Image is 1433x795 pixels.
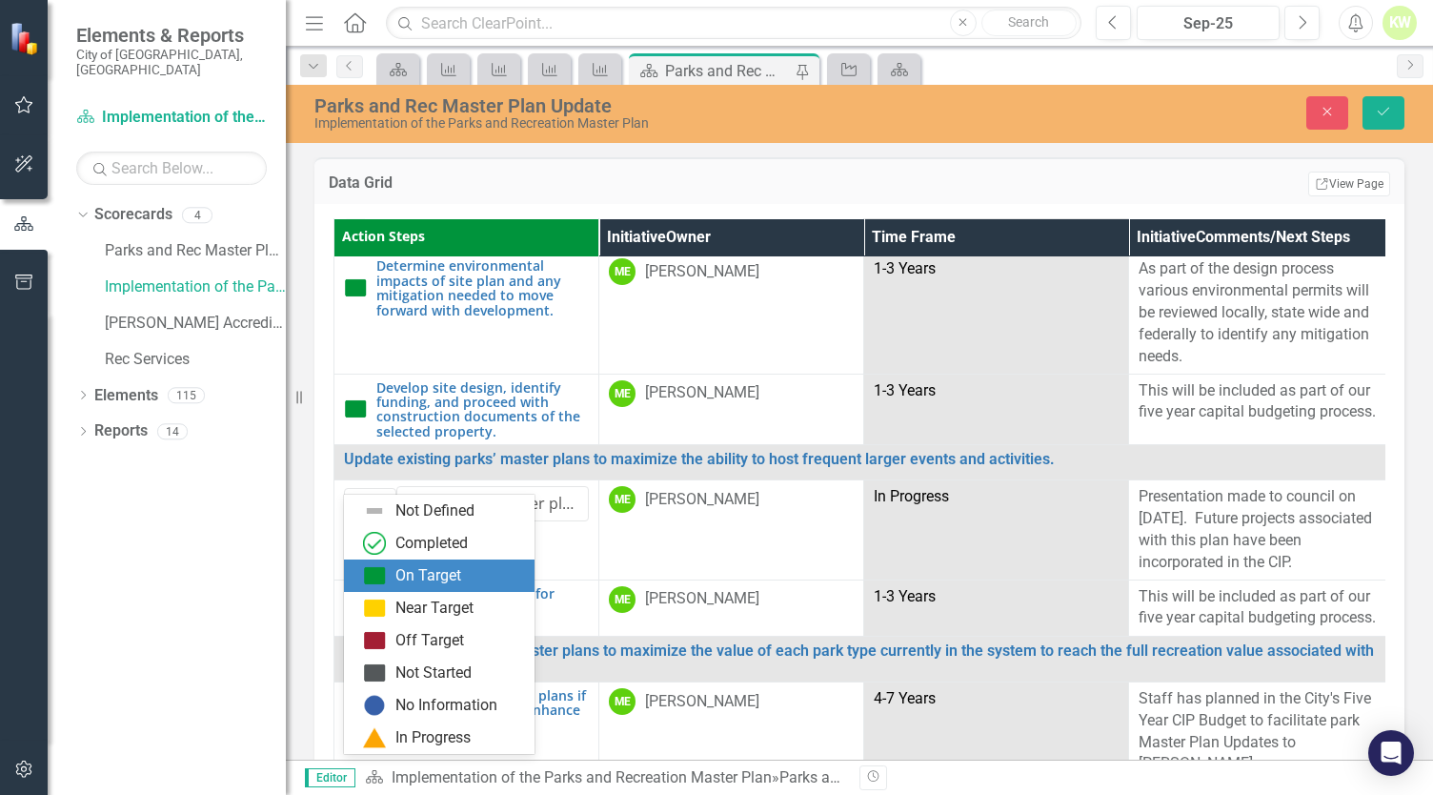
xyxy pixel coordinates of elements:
button: KW [1383,6,1417,40]
a: Implementation of the Parks and Recreation Master Plan [105,276,286,298]
div: Sep-25 [1143,12,1273,35]
a: Parks and Rec Master Plan Update [105,240,286,262]
div: ME [609,380,636,407]
button: Sep-25 [1137,6,1280,40]
div: Parks and Rec Master Plan Update [665,59,791,83]
img: On Target [344,397,367,420]
span: Elements & Reports [76,24,267,47]
img: On Target [363,564,386,587]
img: Not Started [363,662,386,684]
a: Rec Services [105,349,286,371]
a: Elements [94,385,158,407]
div: 14 [157,423,188,439]
img: Not Defined [363,499,386,522]
div: [PERSON_NAME] [645,489,759,511]
div: Parks and Rec Master Plan Update [314,95,917,116]
a: Scorecards [94,204,172,226]
div: [PERSON_NAME] [645,382,759,404]
img: On Target [344,276,367,299]
img: In Progress [363,726,386,749]
div: [PERSON_NAME] [645,261,759,283]
div: No Information [395,695,497,717]
div: Not Defined [395,500,474,522]
div: 115 [168,387,205,403]
a: Implementation of the Parks and Recreation Master Plan [76,107,267,129]
input: Search Below... [76,152,267,185]
span: 1-3 Years [874,259,936,277]
a: Implementation of the Parks and Recreation Master Plan [392,768,772,786]
div: Open Intercom Messenger [1368,730,1414,776]
span: 1-3 Years [874,381,936,399]
div: » [365,767,845,789]
div: ME [609,486,636,513]
a: Develop site design, identify funding, and proceed with construction documents of the selected pr... [376,380,589,439]
div: ME [609,688,636,715]
p: This will be included as part of our five year capital budgeting process. [1139,380,1383,424]
img: No Information [363,694,386,717]
div: In Progress [395,727,471,749]
div: Near Target [395,598,474,620]
a: Update existing parks’ master plans to maximize the ability to host frequent larger events and ac... [344,451,1383,468]
div: Completed [395,533,468,555]
img: Not Defined [350,494,373,517]
img: Off Target [363,629,386,652]
p: This will be included as part of our five year capital budgeting process. [1139,586,1383,630]
div: ME [609,586,636,613]
input: Search ClearPoint... [386,7,1081,40]
div: 4 [182,207,212,223]
div: Implementation of the Parks and Recreation Master Plan [314,116,917,131]
div: Not Started [395,662,472,684]
span: 1-3 Years [874,587,936,605]
div: [PERSON_NAME] [645,691,759,713]
div: [PERSON_NAME] [645,588,759,610]
div: On Target [395,565,461,587]
a: Update older parks' site master plans to maximize the value of each park type currently in the sy... [344,642,1383,676]
div: Parks and Rec Master Plan Update [779,768,1012,786]
img: Near Target [363,597,386,620]
a: Determine environmental impacts of site plan and any mitigation needed to move forward with devel... [376,258,589,317]
p: Presentation made to council on [DATE]. Future projects associated with this plan have been incor... [1139,486,1383,573]
img: Completed [363,532,386,555]
div: Off Target [395,630,464,652]
span: Search [1008,14,1049,30]
span: 4-7 Years [874,689,936,707]
div: ME [609,258,636,285]
input: Name [396,486,589,521]
a: Reports [94,420,148,442]
span: Editor [305,768,355,787]
a: View Page [1308,172,1390,196]
small: City of [GEOGRAPHIC_DATA], [GEOGRAPHIC_DATA] [76,47,267,78]
span: In Progress [874,487,949,505]
p: As part of the design process various environmental permits will be reviewed locally, state wide ... [1139,258,1383,367]
img: ClearPoint Strategy [10,21,43,54]
a: [PERSON_NAME] Accreditation Tracker [105,313,286,335]
button: Search [981,10,1077,36]
h3: Data Grid [329,174,777,192]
